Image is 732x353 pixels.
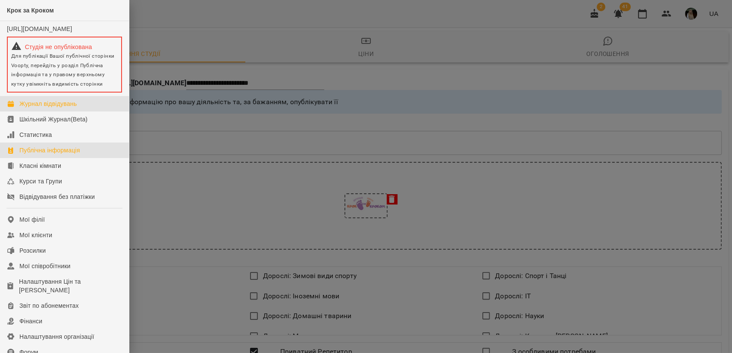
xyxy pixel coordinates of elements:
[19,115,88,124] div: Шкільний Журнал(Beta)
[19,277,122,294] div: Налаштування Цін та [PERSON_NAME]
[19,130,52,139] div: Статистика
[19,161,61,170] div: Класні кімнати
[19,192,95,201] div: Відвідування без платіжки
[11,41,118,51] div: Студія не опублікована
[19,231,52,239] div: Мої клієнти
[19,317,42,325] div: Фінанси
[19,146,80,155] div: Публічна інформація
[7,7,54,14] span: Крок за Кроком
[19,215,45,224] div: Мої філії
[19,246,46,255] div: Розсилки
[19,301,79,310] div: Звіт по абонементах
[19,99,77,108] div: Журнал відвідувань
[19,177,62,186] div: Курси та Групи
[19,332,94,341] div: Налаштування організації
[7,25,72,32] a: [URL][DOMAIN_NAME]
[11,53,114,87] span: Для публікації Вашої публічної сторінки Voopty, перейдіть у розділ Публічна інформація та у право...
[19,262,71,270] div: Мої співробітники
